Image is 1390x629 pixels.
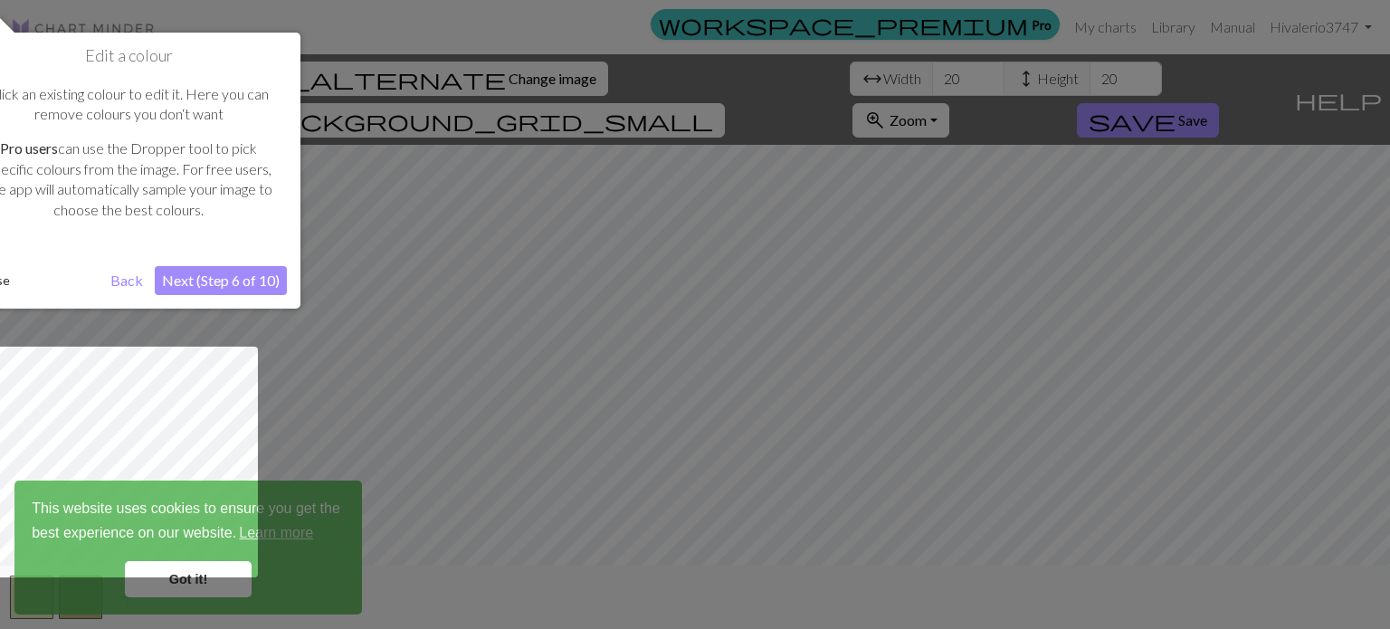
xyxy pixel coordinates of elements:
[155,266,287,295] button: Next (Step 6 of 10)
[103,266,150,295] button: Back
